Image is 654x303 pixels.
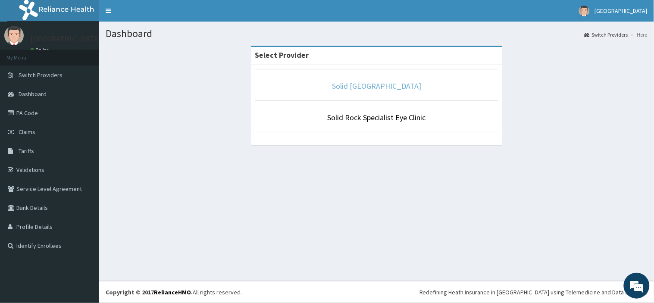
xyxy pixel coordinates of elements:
strong: Copyright © 2017 . [106,288,193,296]
footer: All rights reserved. [99,281,654,303]
a: Solid [GEOGRAPHIC_DATA] [332,81,421,91]
p: [GEOGRAPHIC_DATA] [30,35,101,43]
a: Solid Rock Specialist Eye Clinic [328,112,426,122]
div: Redefining Heath Insurance in [GEOGRAPHIC_DATA] using Telemedicine and Data Science! [419,288,648,297]
span: [GEOGRAPHIC_DATA] [595,7,648,15]
a: Online [30,47,51,53]
div: Minimize live chat window [141,4,162,25]
strong: Select Provider [255,50,309,60]
div: Chat with us now [45,48,145,59]
span: Claims [19,128,35,136]
a: Switch Providers [585,31,628,38]
h1: Dashboard [106,28,648,39]
img: User Image [4,26,24,45]
img: d_794563401_company_1708531726252_794563401 [16,43,35,65]
li: Here [629,31,648,38]
span: We're online! [50,94,119,181]
a: RelianceHMO [154,288,191,296]
span: Switch Providers [19,71,63,79]
span: Dashboard [19,90,47,98]
img: User Image [579,6,590,16]
textarea: Type your message and hit 'Enter' [4,207,164,237]
span: Tariffs [19,147,34,155]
